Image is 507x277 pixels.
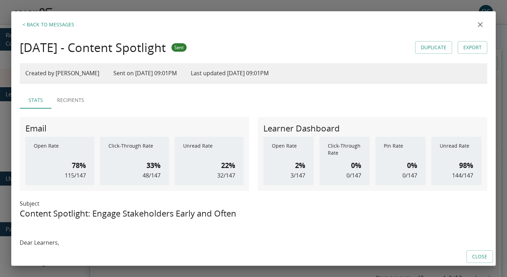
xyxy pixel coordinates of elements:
[72,160,86,171] h6: 78%
[65,171,86,180] p: 115 / 147
[295,160,305,171] h6: 2%
[113,69,177,77] p: Sent on [DATE] 09:01PM
[473,18,487,32] button: close
[143,171,161,180] p: 48 / 147
[20,92,487,109] div: Active Tab
[290,171,305,180] p: 3 / 147
[20,239,487,246] p: Dear Learners,
[407,160,417,171] h6: 0%
[415,41,452,54] button: Duplicate
[20,92,51,109] button: Stats
[20,199,487,208] p: Subject
[34,142,86,156] p: Open Rate
[171,44,187,51] span: Sent
[263,123,340,134] h5: Learner Dashboard
[384,142,417,156] p: Pin Rate
[146,160,161,171] h6: 33%
[328,142,361,156] p: Click-Through Rate
[459,160,473,171] h6: 98%
[25,123,46,134] h5: Email
[183,142,235,156] p: Unread Rate
[458,41,487,54] a: Export
[452,171,473,180] p: 144 / 147
[346,171,361,180] p: 0 / 147
[20,208,487,219] h5: Content Spotlight: Engage Stakeholders Early and Often
[20,18,77,32] button: Back to Messages
[440,142,473,156] p: Unread Rate
[402,171,417,180] p: 0 / 147
[221,160,235,171] h6: 22%
[51,92,90,109] button: Recipients
[217,171,235,180] p: 32 / 147
[467,250,493,263] button: Close
[351,160,361,171] h6: 0%
[191,69,269,77] p: Last updated [DATE] 09:01PM
[20,40,166,55] h4: [DATE] - Content Spotlight
[272,142,305,156] p: Open Rate
[108,142,161,156] p: Click-Through Rate
[25,69,99,77] p: Created by [PERSON_NAME]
